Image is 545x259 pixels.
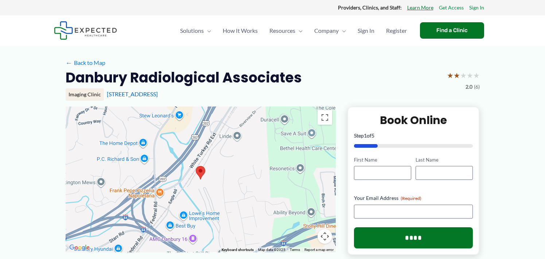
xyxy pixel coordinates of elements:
[304,248,334,252] a: Report a map error
[107,90,158,97] a: [STREET_ADDRESS]
[67,243,92,252] a: Open this area in Google Maps (opens a new window)
[308,18,352,43] a: CompanyMenu Toggle
[469,3,484,12] a: Sign In
[352,18,380,43] a: Sign In
[223,18,258,43] span: How It Works
[180,18,204,43] span: Solutions
[364,132,367,139] span: 1
[66,69,302,86] h2: Danbury Radiological Associates
[380,18,413,43] a: Register
[339,18,346,43] span: Menu Toggle
[314,18,339,43] span: Company
[439,3,464,12] a: Get Access
[407,3,433,12] a: Learn More
[466,82,472,92] span: 2.0
[217,18,264,43] a: How It Works
[358,18,374,43] span: Sign In
[204,18,211,43] span: Menu Toggle
[269,18,295,43] span: Resources
[401,196,421,201] span: (Required)
[453,69,460,82] span: ★
[290,248,300,252] a: Terms (opens in new tab)
[295,18,303,43] span: Menu Toggle
[67,243,92,252] img: Google
[354,133,473,138] p: Step of
[354,113,473,127] h2: Book Online
[338,4,402,11] strong: Providers, Clinics, and Staff:
[474,82,480,92] span: (6)
[258,248,285,252] span: Map data ©2025
[473,69,480,82] span: ★
[174,18,413,43] nav: Primary Site Navigation
[467,69,473,82] span: ★
[420,22,484,39] a: Find a Clinic
[318,229,332,244] button: Map camera controls
[354,156,411,163] label: First Name
[66,59,73,66] span: ←
[447,69,453,82] span: ★
[222,247,254,252] button: Keyboard shortcuts
[386,18,407,43] span: Register
[54,21,117,40] img: Expected Healthcare Logo - side, dark font, small
[66,57,105,68] a: ←Back to Map
[460,69,467,82] span: ★
[416,156,473,163] label: Last Name
[354,194,473,202] label: Your Email Address
[174,18,217,43] a: SolutionsMenu Toggle
[371,132,374,139] span: 5
[318,110,332,125] button: Toggle fullscreen view
[264,18,308,43] a: ResourcesMenu Toggle
[66,88,104,101] div: Imaging Clinic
